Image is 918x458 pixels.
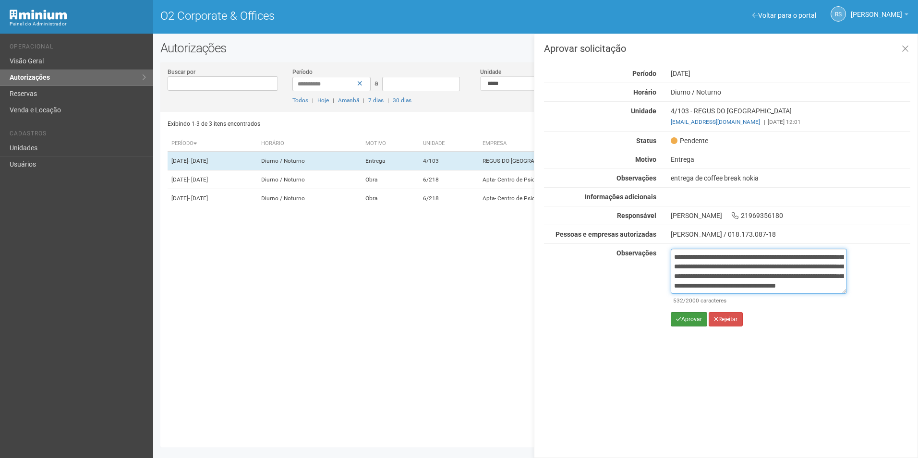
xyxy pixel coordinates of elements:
button: Rejeitar [709,312,743,326]
span: | [387,97,389,104]
a: RS [831,6,846,22]
strong: Motivo [635,156,656,163]
strong: Observações [616,174,656,182]
th: Horário [257,136,362,152]
span: | [333,97,334,104]
div: 4/103 - REGUS DO [GEOGRAPHIC_DATA] [664,107,918,126]
strong: Horário [633,88,656,96]
span: Rayssa Soares Ribeiro [851,1,902,18]
div: [PERSON_NAME] / 018.173.087-18 [671,230,910,239]
th: Unidade [419,136,479,152]
div: [DATE] [664,69,918,78]
td: [DATE] [168,189,257,208]
label: Buscar por [168,68,195,76]
img: Minium [10,10,67,20]
li: Operacional [10,43,146,53]
a: [EMAIL_ADDRESS][DOMAIN_NAME] [671,119,760,125]
label: Período [292,68,313,76]
h3: Aprovar solicitação [544,44,910,53]
td: 6/218 [419,170,479,189]
h1: O2 Corporate & Offices [160,10,529,22]
div: entrega de coffee break nokia [664,174,918,182]
h2: Autorizações [160,41,911,55]
span: 532 [673,297,683,304]
a: Amanhã [338,97,359,104]
div: [DATE] 12:01 [671,118,910,126]
td: REGUS DO [GEOGRAPHIC_DATA] [479,152,668,170]
strong: Observações [616,249,656,257]
a: [PERSON_NAME] [851,12,908,20]
td: Obra [362,170,419,189]
span: | [363,97,364,104]
a: 7 dias [368,97,384,104]
strong: Informações adicionais [585,193,656,201]
a: Hoje [317,97,329,104]
td: Apta- Centro de Psicoterapia Ltda [479,189,668,208]
td: [DATE] [168,152,257,170]
div: Entrega [664,155,918,164]
span: Pendente [671,136,708,145]
a: Todos [292,97,308,104]
strong: Pessoas e empresas autorizadas [556,230,656,238]
span: - [DATE] [188,195,208,202]
span: | [312,97,314,104]
td: Apta- Centro de Psicoterapia Ltda [479,170,668,189]
a: 30 dias [393,97,411,104]
td: Diurno / Noturno [257,189,362,208]
td: Diurno / Noturno [257,152,362,170]
div: Painel do Administrador [10,20,146,28]
span: - [DATE] [188,176,208,183]
li: Cadastros [10,130,146,140]
td: Entrega [362,152,419,170]
td: 4/103 [419,152,479,170]
strong: Período [632,70,656,77]
th: Motivo [362,136,419,152]
a: Fechar [895,39,915,60]
span: | [764,119,765,125]
span: a [374,79,378,87]
strong: Status [636,137,656,145]
button: Aprovar [671,312,707,326]
div: Exibindo 1-3 de 3 itens encontrados [168,117,532,131]
td: [DATE] [168,170,257,189]
th: Período [168,136,257,152]
div: Diurno / Noturno [664,88,918,96]
label: Unidade [480,68,501,76]
div: /2000 caracteres [673,296,845,305]
strong: Responsável [617,212,656,219]
span: - [DATE] [188,157,208,164]
td: Diurno / Noturno [257,170,362,189]
th: Empresa [479,136,668,152]
strong: Unidade [631,107,656,115]
a: Voltar para o portal [752,12,816,19]
td: 6/218 [419,189,479,208]
div: [PERSON_NAME] 21969356180 [664,211,918,220]
td: Obra [362,189,419,208]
